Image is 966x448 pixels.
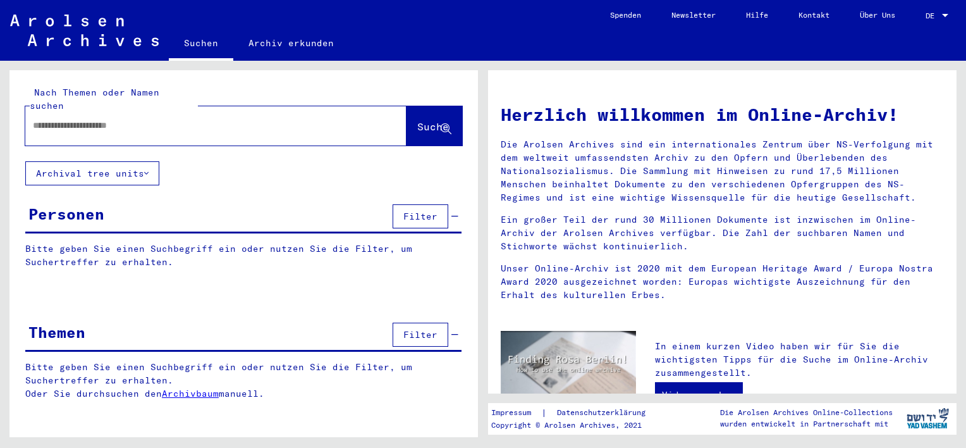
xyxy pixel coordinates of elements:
p: Ein großer Teil der rund 30 Millionen Dokumente ist inzwischen im Online-Archiv der Arolsen Archi... [501,213,944,253]
button: Filter [393,323,448,347]
span: Filter [403,329,437,340]
div: Personen [28,202,104,225]
button: Suche [407,106,462,146]
a: Suchen [169,28,233,61]
p: Bitte geben Sie einen Suchbegriff ein oder nutzen Sie die Filter, um Suchertreffer zu erhalten. [25,242,462,269]
img: Arolsen_neg.svg [10,15,159,46]
p: Die Arolsen Archives Online-Collections [720,407,893,418]
a: Video ansehen [655,382,743,408]
a: Archivbaum [162,388,219,399]
span: Suche [417,120,449,133]
p: Bitte geben Sie einen Suchbegriff ein oder nutzen Sie die Filter, um Suchertreffer zu erhalten. O... [25,361,462,401]
p: Die Arolsen Archives sind ein internationales Zentrum über NS-Verfolgung mit dem weltweit umfasse... [501,138,944,204]
p: In einem kurzen Video haben wir für Sie die wichtigsten Tipps für die Suche im Online-Archiv zusa... [655,340,944,380]
button: Archival tree units [25,161,159,185]
a: Datenschutzerklärung [547,406,661,420]
button: Filter [393,204,448,228]
a: Impressum [491,406,541,420]
a: Archiv erkunden [233,28,349,58]
span: DE [926,11,939,20]
p: Unser Online-Archiv ist 2020 mit dem European Heritage Award / Europa Nostra Award 2020 ausgezeic... [501,262,944,302]
div: Themen [28,321,85,344]
div: | [491,406,661,420]
span: Filter [403,211,437,222]
mat-label: Nach Themen oder Namen suchen [30,87,159,111]
img: yv_logo.png [904,402,951,434]
p: Copyright © Arolsen Archives, 2021 [491,420,661,431]
p: wurden entwickelt in Partnerschaft mit [720,418,893,430]
h1: Herzlich willkommen im Online-Archiv! [501,101,944,128]
img: video.jpg [501,331,636,404]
